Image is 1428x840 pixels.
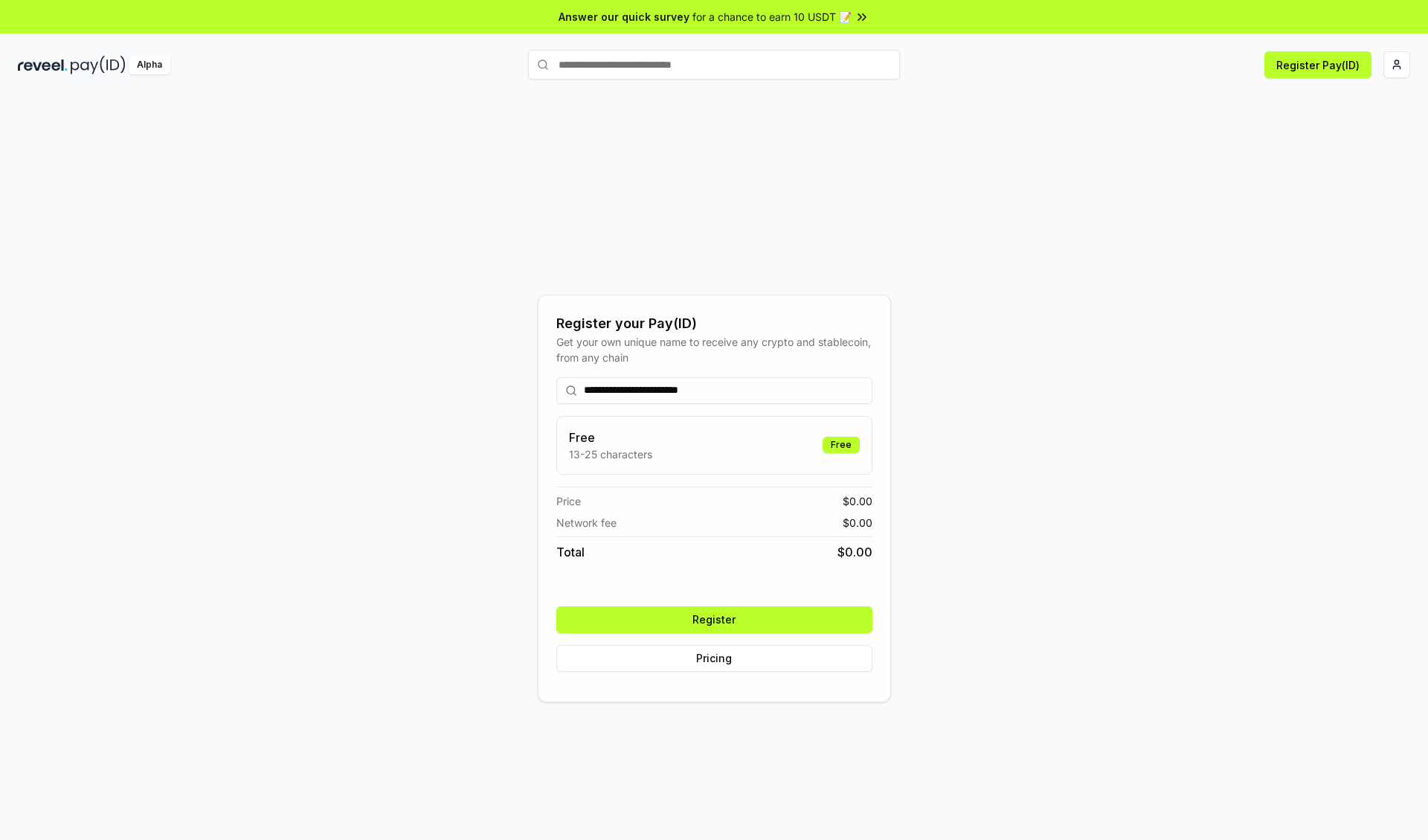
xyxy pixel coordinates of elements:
[843,515,872,530] span: $ 0.00
[823,437,860,453] div: Free
[556,313,872,334] div: Register your Pay(ID)
[129,56,170,74] div: Alpha
[692,9,852,25] span: for a chance to earn 10 USDT 📝
[569,446,652,462] p: 13-25 characters
[569,429,652,446] h3: Free
[556,493,581,509] span: Price
[18,56,68,74] img: reveel_dark
[556,645,872,672] button: Pricing
[1264,51,1371,78] button: Register Pay(ID)
[837,543,872,561] span: $ 0.00
[843,493,872,509] span: $ 0.00
[71,56,126,74] img: pay_id
[556,606,872,633] button: Register
[556,334,872,365] div: Get your own unique name to receive any crypto and stablecoin, from any chain
[556,515,617,530] span: Network fee
[559,9,689,25] span: Answer our quick survey
[556,543,585,561] span: Total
